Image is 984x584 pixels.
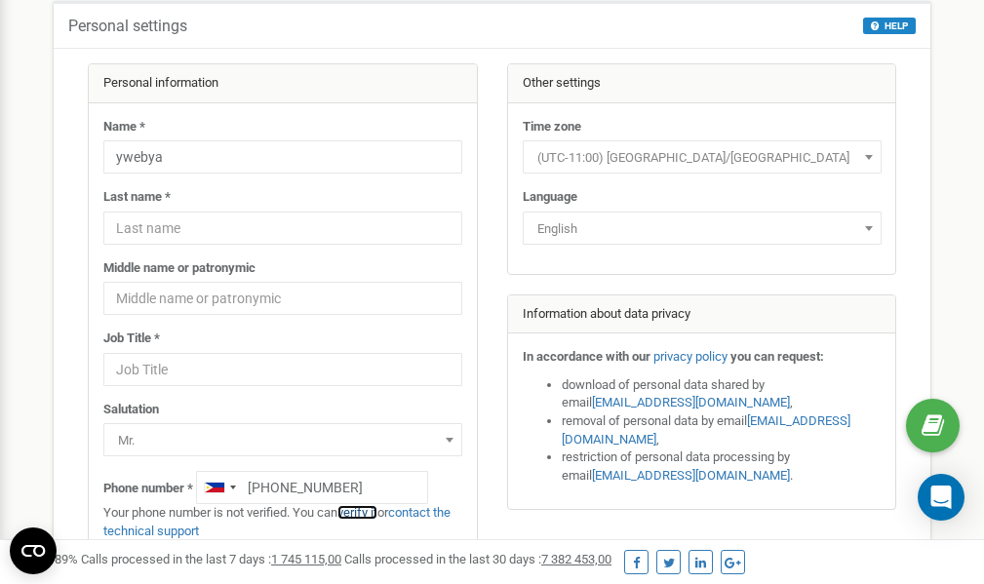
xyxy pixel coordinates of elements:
[592,395,790,409] a: [EMAIL_ADDRESS][DOMAIN_NAME]
[918,474,964,521] div: Open Intercom Messenger
[523,140,882,174] span: (UTC-11:00) Pacific/Midway
[196,471,428,504] input: +1-800-555-55-55
[103,118,145,136] label: Name *
[103,480,193,498] label: Phone number *
[541,552,611,566] u: 7 382 453,00
[68,18,187,35] h5: Personal settings
[730,349,824,364] strong: you can request:
[103,259,256,278] label: Middle name or patronymic
[508,64,896,103] div: Other settings
[103,282,462,315] input: Middle name or patronymic
[337,505,377,520] a: verify it
[523,118,581,136] label: Time zone
[81,552,341,566] span: Calls processed in the last 7 days :
[103,505,451,538] a: contact the technical support
[10,527,57,574] button: Open CMP widget
[103,188,171,207] label: Last name *
[523,212,882,245] span: English
[653,349,728,364] a: privacy policy
[103,504,462,540] p: Your phone number is not verified. You can or
[562,412,882,448] li: removal of personal data by email ,
[562,413,850,447] a: [EMAIL_ADDRESS][DOMAIN_NAME]
[530,215,875,243] span: English
[103,140,462,174] input: Name
[592,468,790,483] a: [EMAIL_ADDRESS][DOMAIN_NAME]
[863,18,916,34] button: HELP
[89,64,477,103] div: Personal information
[110,427,455,454] span: Mr.
[523,349,650,364] strong: In accordance with our
[562,448,882,485] li: restriction of personal data processing by email .
[523,188,577,207] label: Language
[103,401,159,419] label: Salutation
[508,295,896,334] div: Information about data privacy
[103,423,462,456] span: Mr.
[562,376,882,412] li: download of personal data shared by email ,
[103,353,462,386] input: Job Title
[197,472,242,503] div: Telephone country code
[103,212,462,245] input: Last name
[103,330,160,348] label: Job Title *
[530,144,875,172] span: (UTC-11:00) Pacific/Midway
[271,552,341,566] u: 1 745 115,00
[344,552,611,566] span: Calls processed in the last 30 days :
